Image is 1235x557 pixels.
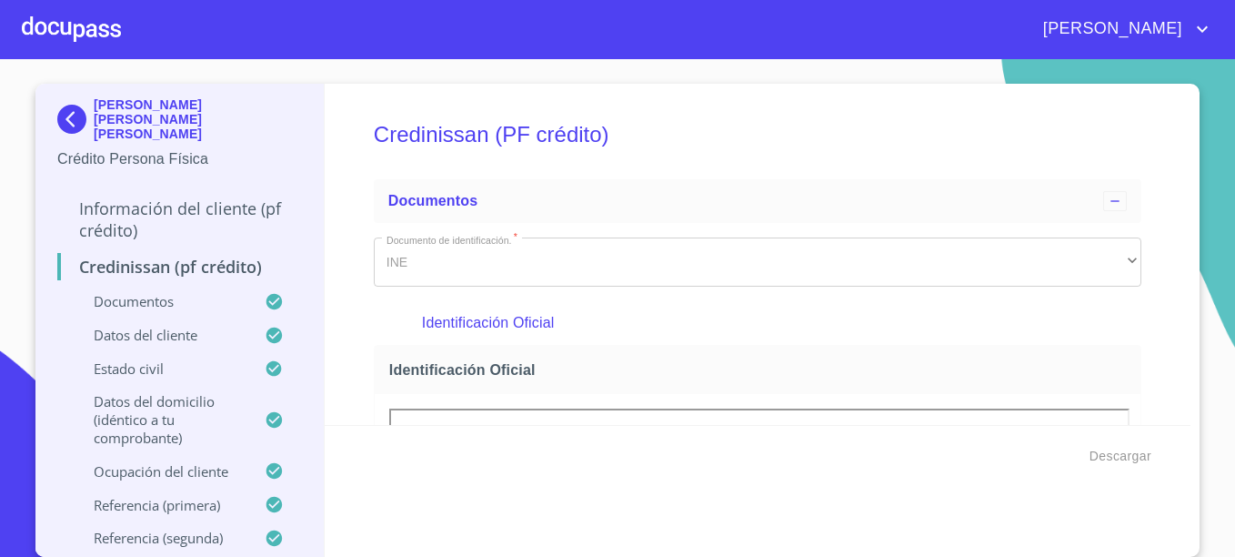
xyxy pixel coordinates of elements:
[374,97,1141,172] h5: Credinissan (PF crédito)
[57,292,265,310] p: Documentos
[57,97,302,148] div: [PERSON_NAME] [PERSON_NAME] [PERSON_NAME]
[57,496,265,514] p: Referencia (primera)
[57,148,302,170] p: Crédito Persona Física
[374,179,1141,223] div: Documentos
[1029,15,1213,44] button: account of current user
[389,360,1133,380] span: Identificación Oficial
[1029,15,1191,44] span: [PERSON_NAME]
[57,462,265,481] p: Ocupación del Cliente
[57,326,265,344] p: Datos del cliente
[422,312,1093,334] p: Identificación Oficial
[388,193,477,208] span: Documentos
[57,105,94,134] img: Docupass spot blue
[57,360,265,378] p: Estado civil
[57,256,302,278] p: Credinissan (PF crédito)
[1082,440,1159,473] button: Descargar
[1089,445,1151,468] span: Descargar
[57,197,302,241] p: Información del cliente (PF crédito)
[374,238,1141,287] div: INE
[57,392,265,447] p: Datos del domicilio (idéntico a tu comprobante)
[94,97,302,141] p: [PERSON_NAME] [PERSON_NAME] [PERSON_NAME]
[57,529,265,547] p: Referencia (segunda)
